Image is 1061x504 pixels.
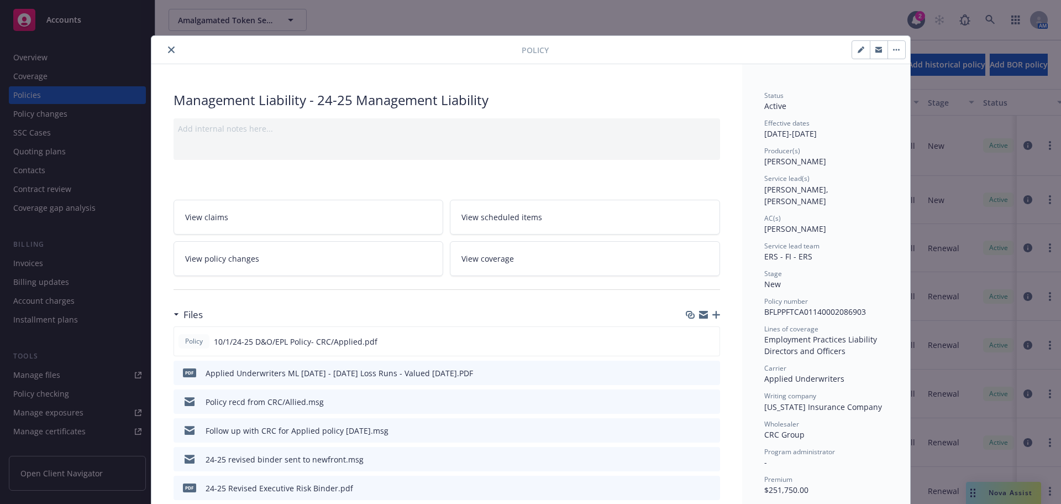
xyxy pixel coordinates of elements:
a: View scheduled items [450,200,720,235]
span: pdf [183,484,196,492]
span: AC(s) [764,214,781,223]
span: [PERSON_NAME] [764,156,826,167]
button: preview file [706,367,716,379]
span: Policy [522,44,549,56]
a: View policy changes [174,241,444,276]
span: Effective dates [764,118,810,128]
span: Carrier [764,363,786,373]
span: Premium [764,475,792,484]
button: close [165,43,178,56]
span: CRC Group [764,429,805,440]
div: Management Liability - 24-25 Management Liability [174,91,720,110]
span: New [764,279,781,289]
span: Service lead(s) [764,174,810,183]
span: - [764,457,767,467]
span: [PERSON_NAME] [764,224,826,234]
span: Policy number [764,297,808,306]
button: download file [688,425,697,437]
div: Employment Practices Liability [764,334,888,345]
div: 24-25 revised binder sent to newfront.msg [206,454,364,465]
div: Policy recd from CRC/Allied.msg [206,396,324,408]
span: BFLPPFTCA01140002086903 [764,306,866,317]
span: Lines of coverage [764,324,818,334]
div: Add internal notes here... [178,123,716,134]
button: download file [688,396,697,408]
span: View scheduled items [461,211,542,223]
span: $251,750.00 [764,485,808,495]
button: preview file [706,425,716,437]
span: Applied Underwriters [764,373,844,384]
span: Active [764,101,786,111]
span: [US_STATE] Insurance Company [764,402,882,412]
span: Policy [183,336,205,346]
span: Program administrator [764,447,835,456]
a: View claims [174,200,444,235]
span: Service lead team [764,241,820,251]
span: Wholesaler [764,419,799,429]
button: download file [687,336,696,347]
button: preview file [705,336,715,347]
span: 10/1/24-25 D&O/EPL Policy- CRC/Applied.pdf [214,336,377,347]
span: Status [764,91,784,100]
button: download file [688,454,697,465]
span: ERS - FI - ERS [764,251,812,262]
div: Follow up with CRC for Applied policy [DATE].msg [206,425,388,437]
span: View coverage [461,253,514,264]
button: preview file [706,482,716,494]
span: Stage [764,269,782,278]
span: [PERSON_NAME], [PERSON_NAME] [764,184,831,206]
button: preview file [706,396,716,408]
span: Producer(s) [764,146,800,155]
h3: Files [183,308,203,322]
span: PDF [183,368,196,377]
div: 24-25 Revised Executive Risk Binder.pdf [206,482,353,494]
span: View policy changes [185,253,259,264]
div: [DATE] - [DATE] [764,118,888,139]
button: download file [688,367,697,379]
button: preview file [706,454,716,465]
div: Applied Underwriters ML [DATE] - [DATE] Loss Runs - Valued [DATE].PDF [206,367,473,379]
div: Files [174,308,203,322]
div: Directors and Officers [764,345,888,357]
a: View coverage [450,241,720,276]
span: View claims [185,211,228,223]
button: download file [688,482,697,494]
span: Writing company [764,391,816,401]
